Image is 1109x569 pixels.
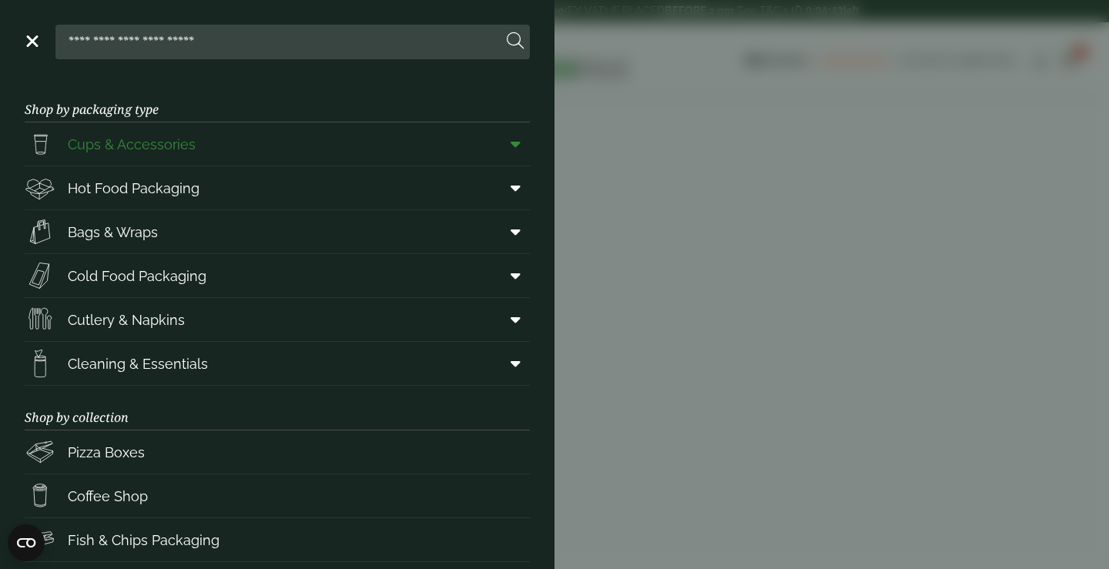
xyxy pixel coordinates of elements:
button: Open CMP widget [8,524,45,561]
img: Paper_carriers.svg [25,216,55,247]
span: Bags & Wraps [68,222,158,243]
img: Pizza_boxes.svg [25,437,55,467]
a: Coffee Shop [25,474,530,517]
a: Cold Food Packaging [25,254,530,297]
img: PintNhalf_cup.svg [25,129,55,159]
img: HotDrink_paperCup.svg [25,480,55,511]
img: open-wipe.svg [25,348,55,379]
a: Cutlery & Napkins [25,298,530,341]
span: Cleaning & Essentials [68,353,208,374]
a: Hot Food Packaging [25,166,530,209]
span: Fish & Chips Packaging [68,530,219,551]
a: Pizza Boxes [25,430,530,474]
img: Cutlery.svg [25,304,55,335]
a: Bags & Wraps [25,210,530,253]
span: Hot Food Packaging [68,178,199,199]
img: Sandwich_box.svg [25,260,55,291]
span: Cutlery & Napkins [68,310,185,330]
a: Cleaning & Essentials [25,342,530,385]
img: Deli_box.svg [25,172,55,203]
span: Cups & Accessories [68,134,196,155]
a: Fish & Chips Packaging [25,518,530,561]
a: Cups & Accessories [25,122,530,166]
span: Cold Food Packaging [68,266,206,286]
h3: Shop by packaging type [25,78,530,122]
h3: Shop by collection [25,386,530,430]
span: Coffee Shop [68,486,148,507]
span: Pizza Boxes [68,442,145,463]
